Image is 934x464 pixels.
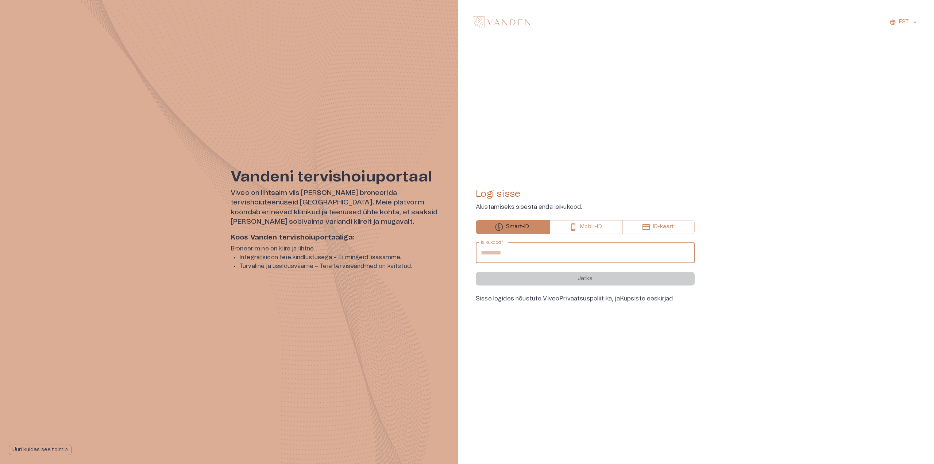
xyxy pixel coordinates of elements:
[899,18,909,26] p: EST
[9,445,72,455] button: Uuri kuidas see toimib
[888,17,919,27] button: EST
[476,294,695,303] div: Sisse logides nõustute Viveo , ja
[476,203,695,211] p: Alustamiseks sisesta enda isikukood.
[653,223,674,231] p: ID-kaart
[476,188,695,200] h4: Logi sisse
[481,239,504,246] label: Isikukood
[506,223,529,231] p: Smart-ID
[550,220,622,234] button: Mobiil-ID
[623,220,695,234] button: ID-kaart
[620,296,673,302] a: Küpsiste eeskirjad
[559,296,612,302] a: Privaatsuspoliitika
[580,223,602,231] p: Mobiil-ID
[12,446,68,454] p: Uuri kuidas see toimib
[476,220,550,234] button: Smart-ID
[473,16,530,28] img: Vanden logo
[877,431,934,451] iframe: Help widget launcher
